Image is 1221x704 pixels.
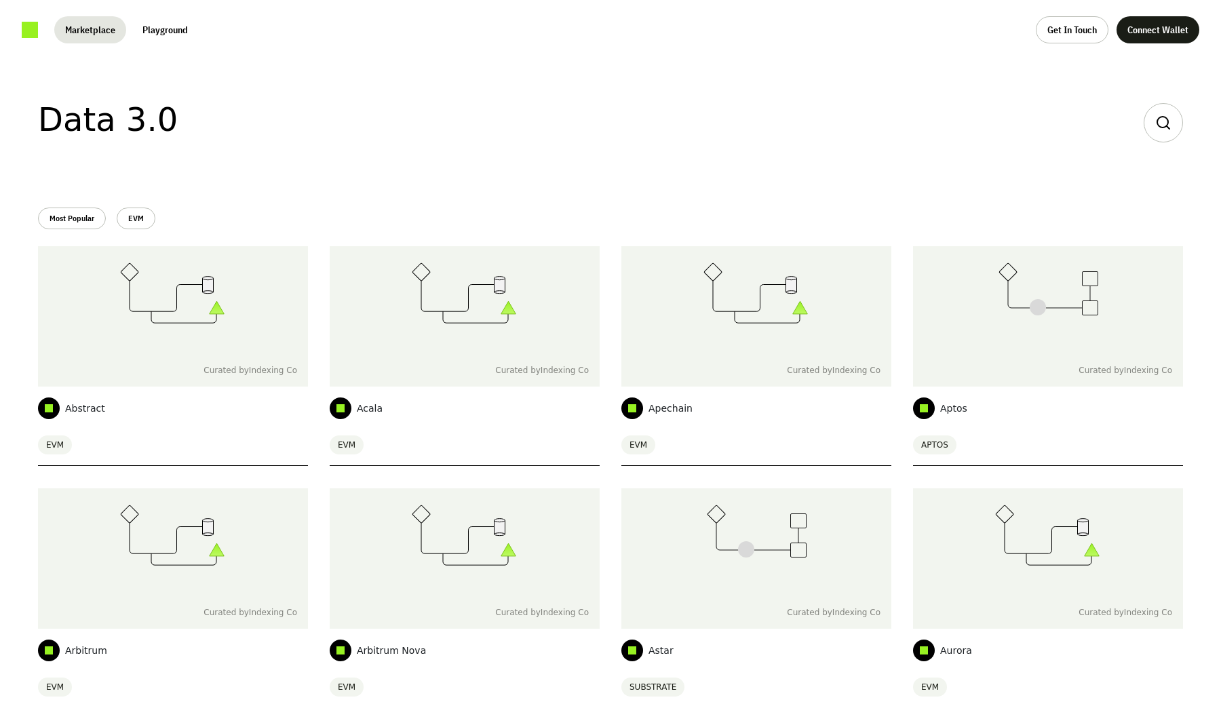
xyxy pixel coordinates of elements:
span: Arbitrum Nova [357,644,426,657]
h1: Data 3.0 [38,103,178,142]
span: Aurora [940,644,972,657]
span: Arbitrum [65,644,107,657]
button: EVM [117,208,155,229]
span: Curated by Indexing Co [787,365,880,376]
span: APTOS [913,435,956,454]
span: Curated by Indexing Co [495,365,589,376]
button: Get In Touch [1036,16,1108,43]
button: Playground [132,16,199,43]
span: Apechain [648,402,693,415]
span: EVM [38,678,72,697]
span: EVM [330,678,364,697]
span: EVM [38,435,72,454]
span: Curated by Indexing Co [1079,365,1172,376]
span: EVM [913,678,947,697]
span: Abstract [65,402,105,415]
span: SUBSTRATE [621,678,684,697]
span: Astar [648,644,674,657]
span: Curated by Indexing Co [203,607,297,618]
span: Aptos [940,402,967,415]
span: Acala [357,402,383,415]
button: Marketplace [54,16,126,43]
span: Curated by Indexing Co [1079,607,1172,618]
span: Curated by Indexing Co [203,365,297,376]
span: Curated by Indexing Co [787,607,880,618]
span: EVM [330,435,364,454]
button: Connect Wallet [1117,16,1199,43]
span: EVM [621,435,655,454]
span: Curated by Indexing Co [495,607,589,618]
button: Most Popular [38,208,106,229]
